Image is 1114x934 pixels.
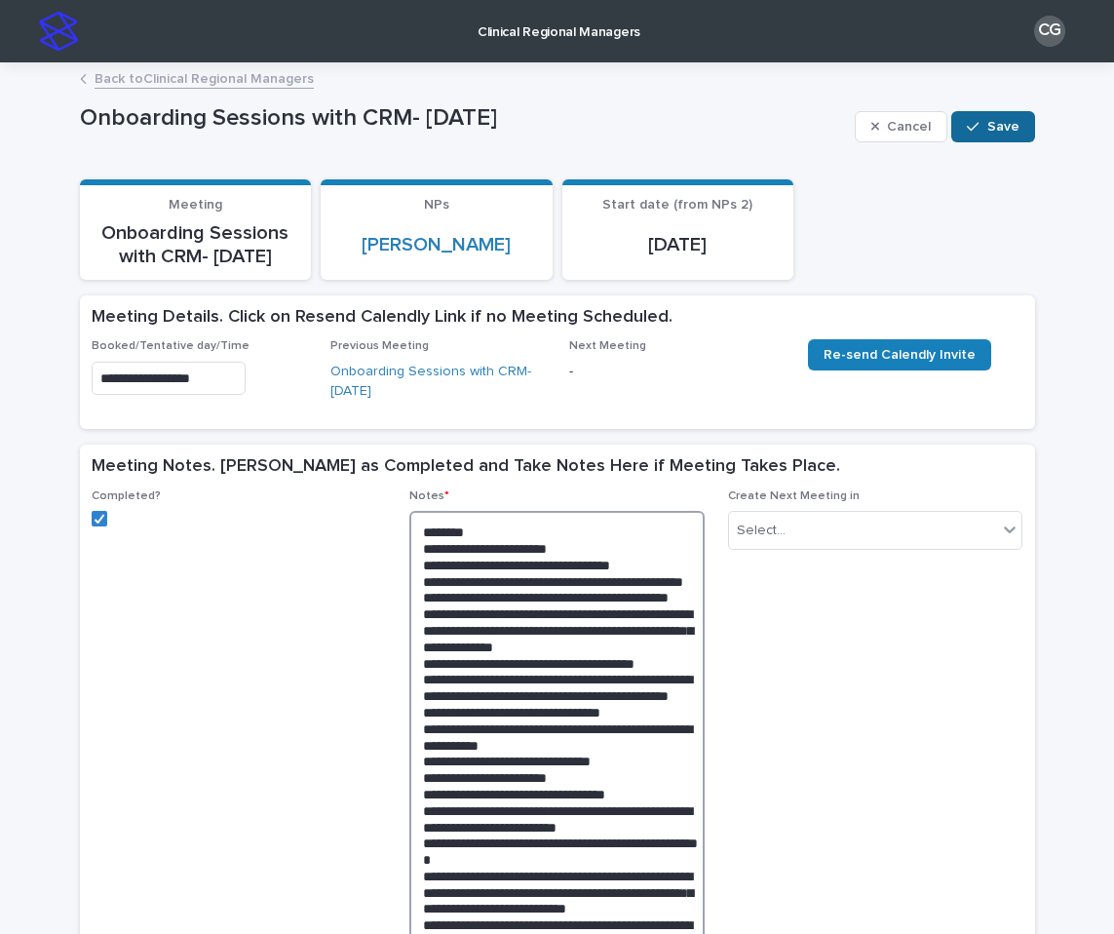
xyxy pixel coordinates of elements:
[569,340,646,352] span: Next Meeting
[92,340,250,352] span: Booked/Tentative day/Time
[574,233,783,256] p: [DATE]
[409,490,449,502] span: Notes
[330,340,429,352] span: Previous Meeting
[362,233,511,256] a: [PERSON_NAME]
[1034,16,1065,47] div: CG
[80,104,847,133] p: Onboarding Sessions with CRM- [DATE]
[92,221,300,268] p: Onboarding Sessions with CRM- [DATE]
[569,362,785,382] p: -
[92,456,840,478] h2: Meeting Notes. [PERSON_NAME] as Completed and Take Notes Here if Meeting Takes Place.
[95,66,314,89] a: Back toClinical Regional Managers
[737,521,786,541] div: Select...
[169,198,222,212] span: Meeting
[424,198,449,212] span: NPs
[92,490,161,502] span: Completed?
[808,339,991,370] a: Re-send Calendly Invite
[728,490,860,502] span: Create Next Meeting in
[951,111,1034,142] button: Save
[855,111,948,142] button: Cancel
[39,12,78,51] img: stacker-logo-s-only.png
[824,348,976,362] span: Re-send Calendly Invite
[330,362,546,403] a: Onboarding Sessions with CRM- [DATE]
[92,307,672,329] h2: Meeting Details. Click on Resend Calendly Link if no Meeting Scheduled.
[887,120,931,134] span: Cancel
[987,120,1019,134] span: Save
[602,198,752,212] span: Start date (from NPs 2)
